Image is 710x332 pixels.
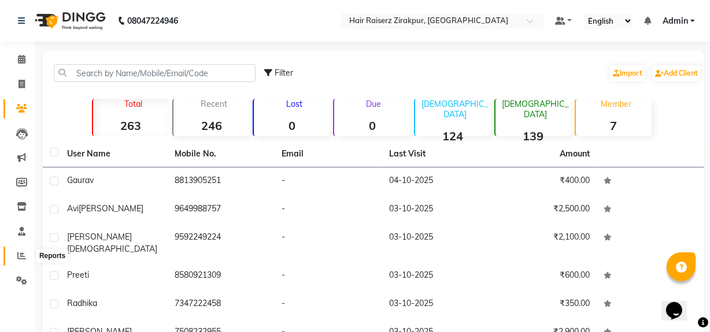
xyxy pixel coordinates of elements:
[490,262,597,290] td: ₹600.00
[382,141,490,167] th: Last Visit
[652,65,701,81] a: Add Client
[576,118,652,133] strong: 7
[415,129,491,143] strong: 124
[67,175,94,185] span: Gaurav
[610,65,645,81] a: Import
[490,290,597,319] td: ₹350.00
[275,167,382,196] td: -
[168,224,275,262] td: 9592249224
[275,262,382,290] td: -
[275,290,382,319] td: -
[382,224,490,262] td: 03-10-2025
[490,167,597,196] td: ₹400.00
[67,232,132,242] span: [PERSON_NAME]
[382,262,490,290] td: 03-10-2025
[168,196,275,224] td: 9649988757
[168,167,275,196] td: 8813905251
[382,196,490,224] td: 03-10-2025
[580,99,652,109] p: Member
[334,118,410,133] strong: 0
[178,99,249,109] p: Recent
[663,15,688,27] span: Admin
[173,118,249,133] strong: 246
[67,298,97,308] span: Radhika
[275,196,382,224] td: -
[553,141,597,167] th: Amount
[79,203,143,214] span: [PERSON_NAME]
[275,68,293,78] span: Filter
[275,141,382,167] th: Email
[168,290,275,319] td: 7347222458
[98,99,169,109] p: Total
[54,64,256,82] input: Search by Name/Mobile/Email/Code
[336,99,410,109] p: Due
[490,224,597,262] td: ₹2,100.00
[93,118,169,133] strong: 263
[420,99,491,120] p: [DEMOGRAPHIC_DATA]
[275,224,382,262] td: -
[36,249,68,263] div: Reports
[495,129,571,143] strong: 139
[67,270,89,280] span: Preeti
[382,167,490,196] td: 04-10-2025
[67,203,79,214] span: Avi
[254,118,330,133] strong: 0
[661,286,698,320] iframe: chat widget
[490,196,597,224] td: ₹2,500.00
[258,99,330,109] p: Lost
[168,141,275,167] th: Mobile No.
[127,5,178,37] b: 08047224946
[382,290,490,319] td: 03-10-2025
[60,141,168,167] th: User Name
[500,99,571,120] p: [DEMOGRAPHIC_DATA]
[29,5,109,37] img: logo
[168,262,275,290] td: 8580921309
[67,244,157,254] span: [DEMOGRAPHIC_DATA]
